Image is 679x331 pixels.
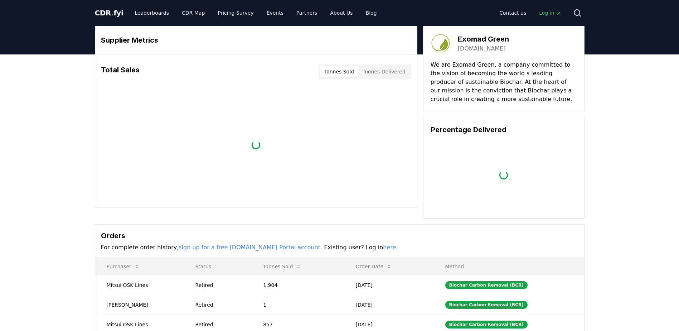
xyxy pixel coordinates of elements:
[195,282,246,289] div: Retired
[111,9,113,17] span: .
[440,263,578,270] p: Method
[431,61,577,104] p: We are Exomad Green, a company committed to the vision of becoming the world s leading producer o...
[189,263,246,270] p: Status
[494,6,567,19] nav: Main
[129,6,382,19] nav: Main
[257,259,307,274] button: Tonnes Sold
[95,295,184,315] td: [PERSON_NAME]
[95,8,123,18] a: CDR.fyi
[458,34,509,44] h3: Exomad Green
[252,295,344,315] td: 1
[195,321,246,328] div: Retired
[291,6,323,19] a: Partners
[320,66,358,77] button: Tonnes Sold
[458,44,506,53] a: [DOMAIN_NAME]
[129,6,175,19] a: Leaderboards
[431,33,451,53] img: Exomad Green-logo
[252,275,344,295] td: 1,904
[350,259,398,274] button: Order Date
[101,259,146,274] button: Purchaser
[539,9,561,16] span: Log in
[445,281,528,289] div: Biochar Carbon Removal (BCR)
[95,275,184,295] td: Mitsui OSK Lines
[533,6,567,19] a: Log in
[383,244,396,251] a: here
[445,321,528,328] div: Biochar Carbon Removal (BCR)
[431,124,577,135] h3: Percentage Delivered
[344,275,433,295] td: [DATE]
[324,6,358,19] a: About Us
[179,244,320,251] a: sign up for a free [DOMAIN_NAME] Portal account
[101,230,578,241] h3: Orders
[344,295,433,315] td: [DATE]
[95,9,123,17] span: CDR fyi
[261,6,289,19] a: Events
[195,301,246,308] div: Retired
[360,6,383,19] a: Blog
[499,171,508,179] div: loading
[494,6,532,19] a: Contact us
[445,301,528,309] div: Biochar Carbon Removal (BCR)
[101,243,578,252] p: For complete order history, . Existing user? Log in .
[252,140,260,149] div: loading
[212,6,259,19] a: Pricing Survey
[101,64,140,79] h3: Total Sales
[358,66,410,77] button: Tonnes Delivered
[176,6,210,19] a: CDR Map
[101,35,411,45] h3: Supplier Metrics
